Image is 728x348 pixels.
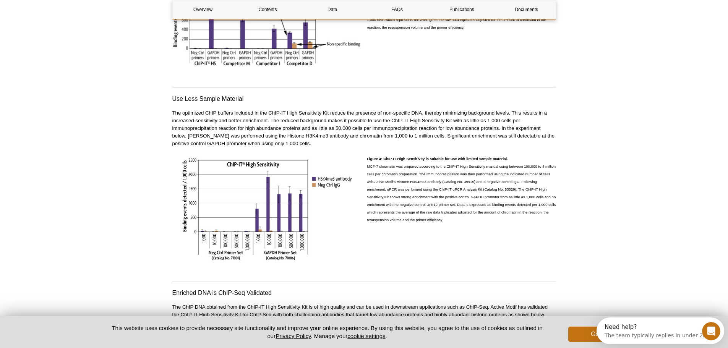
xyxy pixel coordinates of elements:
p: MCF-7 chromatin was prepared according to the ChIP-IT High Sensitivity manual using between 100,0... [367,155,556,224]
a: Overview [173,0,233,19]
strong: Figure 4: ChIP-IT High Sensitivity is suitable for use with limited sample material. [367,157,508,161]
p: The optimized ChIP buffers included in the ChIP-IT High Sensitivity Kit reduce the presence of no... [172,109,556,147]
a: FAQs [366,0,427,19]
button: cookie settings [347,333,385,339]
a: Privacy Policy [276,333,311,339]
a: Publications [431,0,492,19]
img: PCR analysis showing successful ChIP using samples from 1,000 cells [182,157,352,260]
iframe: Intercom live chat discovery launcher [597,317,724,344]
iframe: Intercom live chat [702,322,720,340]
a: Contents [237,0,298,19]
h3: Use Less Sample Material [172,94,556,104]
button: Got it! [568,327,629,342]
div: Open Intercom Messenger [3,3,134,24]
div: The team typically replies in under 2m [8,13,112,21]
p: This website uses cookies to provide necessary site functionality and improve your online experie... [99,324,556,340]
p: The ChIP DNA obtained from the ChIP-IT High Sensitivity Kit is of high quality and can be used in... [172,303,556,319]
a: Documents [496,0,557,19]
h3: Enriched DNA is ChIP-Seq Validated [172,288,556,298]
a: Data [302,0,363,19]
div: Need help? [8,6,112,13]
